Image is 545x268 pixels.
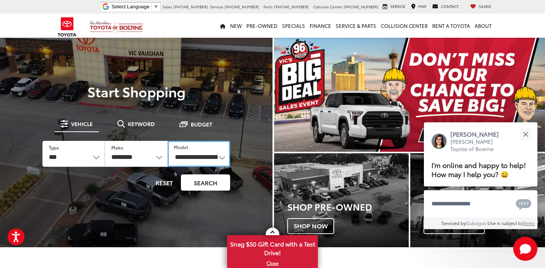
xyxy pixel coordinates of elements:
h3: Shop Pre-Owned [287,202,409,211]
p: [PERSON_NAME] [450,130,506,138]
a: Schedule Service Schedule Now [410,153,545,247]
span: Serviced by [441,220,466,226]
button: Search [181,174,230,191]
span: Snag $50 Gift Card with a Test Drive! [228,236,317,259]
span: Use is subject to [487,220,522,226]
a: Service & Parts: Opens in a new tab [333,14,378,38]
button: Chat with SMS [514,195,534,212]
a: Specials [280,14,307,38]
span: Schedule Now [424,218,485,234]
img: Big Deal Sales Event [274,38,545,152]
svg: Text [516,198,531,210]
span: Map [418,3,427,9]
div: Close[PERSON_NAME][PERSON_NAME] Toyota of BoerneI'm online and happy to help! How may I help you?... [424,122,537,229]
a: Service [381,3,407,10]
span: Vehicle [71,121,93,126]
button: Toggle Chat Window [513,237,537,261]
span: [PHONE_NUMBER] [274,4,309,9]
span: Saved [479,3,491,9]
span: Sales [162,4,172,9]
svg: Start Chat [513,237,537,261]
span: Budget [191,122,212,127]
textarea: Type your message [424,190,537,217]
a: Finance [307,14,333,38]
div: Toyota [274,153,409,247]
a: Home [218,14,228,38]
a: Collision Center [378,14,430,38]
label: Model [174,144,188,150]
a: Terms [522,220,535,226]
a: Contact [430,3,461,10]
a: New [228,14,244,38]
a: About [472,14,494,38]
img: Toyota [53,15,81,39]
a: Pre-Owned [244,14,280,38]
span: Service [210,4,223,9]
span: ​ [151,4,152,9]
span: ▼ [154,4,159,9]
span: [PHONE_NUMBER] [224,4,259,9]
a: Shop Pre-Owned Shop Now [274,153,409,247]
div: Toyota [410,153,545,247]
p: Start Shopping [32,84,241,99]
label: Make [111,144,123,151]
p: [PERSON_NAME] Toyota of Boerne [450,138,506,153]
a: My Saved Vehicles [468,3,493,10]
button: Close [517,126,534,142]
section: Carousel section with vehicle pictures - may contain disclaimers. [274,38,545,152]
span: Keyword [128,121,155,126]
span: Shop Now [287,218,334,234]
img: Vic Vaughan Toyota of Boerne [89,20,143,34]
a: Map [409,3,428,10]
span: Contact [441,3,459,9]
a: Gubagoo. [466,220,487,226]
span: I'm online and happy to help! How may I help you? 😀 [431,160,526,179]
span: Collision Center [313,4,343,9]
a: Rent a Toyota [430,14,472,38]
span: Service [390,3,405,9]
span: Parts [263,4,273,9]
label: Type [49,144,59,151]
a: Select Language​ [112,4,159,9]
div: carousel slide number 1 of 1 [274,38,545,152]
span: Select Language [112,4,149,9]
h4: Schedule Service [424,204,545,211]
button: Reset [149,174,179,191]
span: [PHONE_NUMBER] [344,4,378,9]
span: [PHONE_NUMBER] [173,4,208,9]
